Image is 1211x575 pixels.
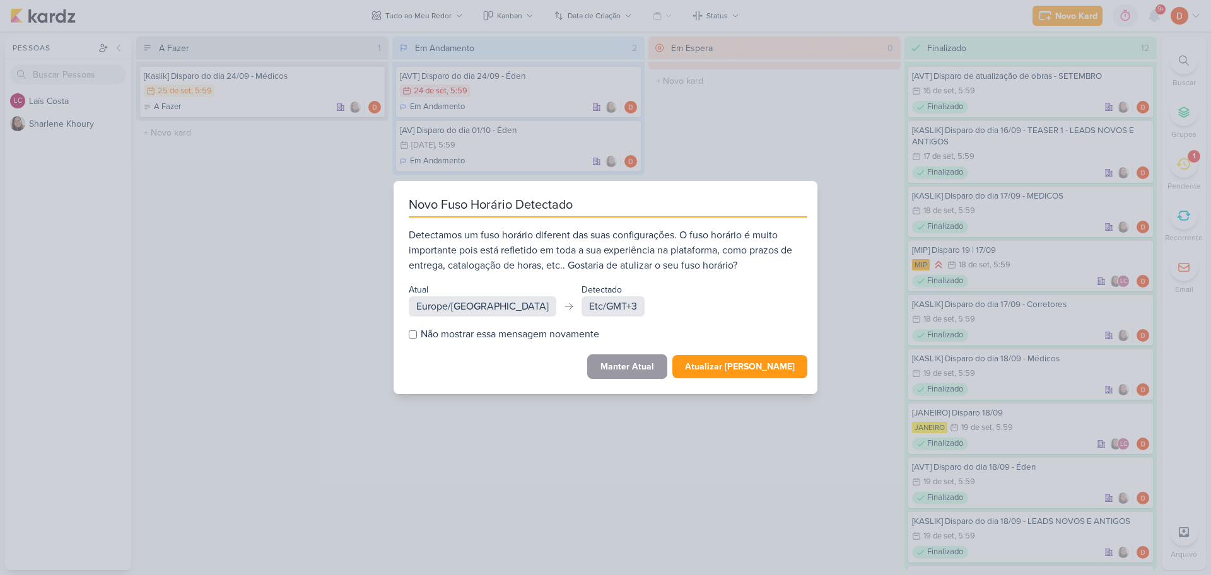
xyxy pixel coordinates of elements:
button: Atualizar [PERSON_NAME] [672,355,807,378]
div: Novo Fuso Horário Detectado [409,196,807,218]
div: Detectado [582,283,645,296]
div: Atual [409,283,556,296]
span: Não mostrar essa mensagem novamente [421,327,599,342]
button: Manter Atual [587,354,667,379]
div: Europe/[GEOGRAPHIC_DATA] [409,296,556,317]
input: Não mostrar essa mensagem novamente [409,330,417,339]
div: Etc/GMT+3 [582,296,645,317]
div: Detectamos um fuso horário diferent das suas configurações. O fuso horário é muito importante poi... [409,228,807,273]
